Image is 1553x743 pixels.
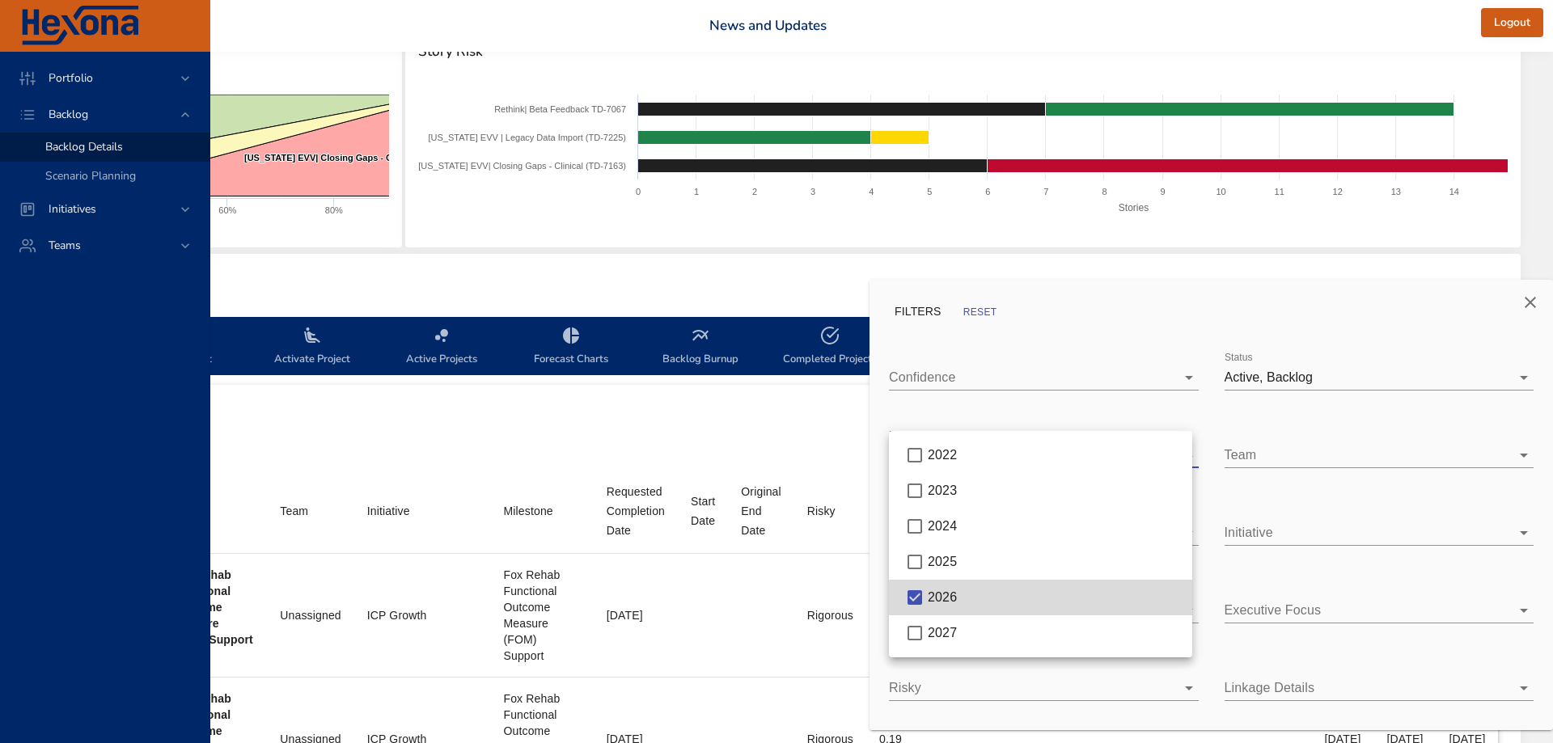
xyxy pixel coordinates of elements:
[928,626,957,640] span: 2027
[928,555,957,568] span: 2025
[928,448,957,462] span: 2022
[928,483,957,497] span: 2023
[928,590,957,604] span: 2026
[928,519,957,533] span: 2024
